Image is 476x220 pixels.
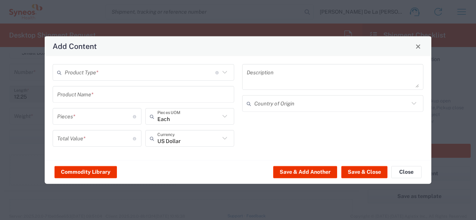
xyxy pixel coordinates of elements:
[413,41,423,52] button: Close
[341,166,387,178] button: Save & Close
[391,166,422,178] button: Close
[54,166,117,178] button: Commodity Library
[53,41,97,52] h4: Add Content
[273,166,337,178] button: Save & Add Another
